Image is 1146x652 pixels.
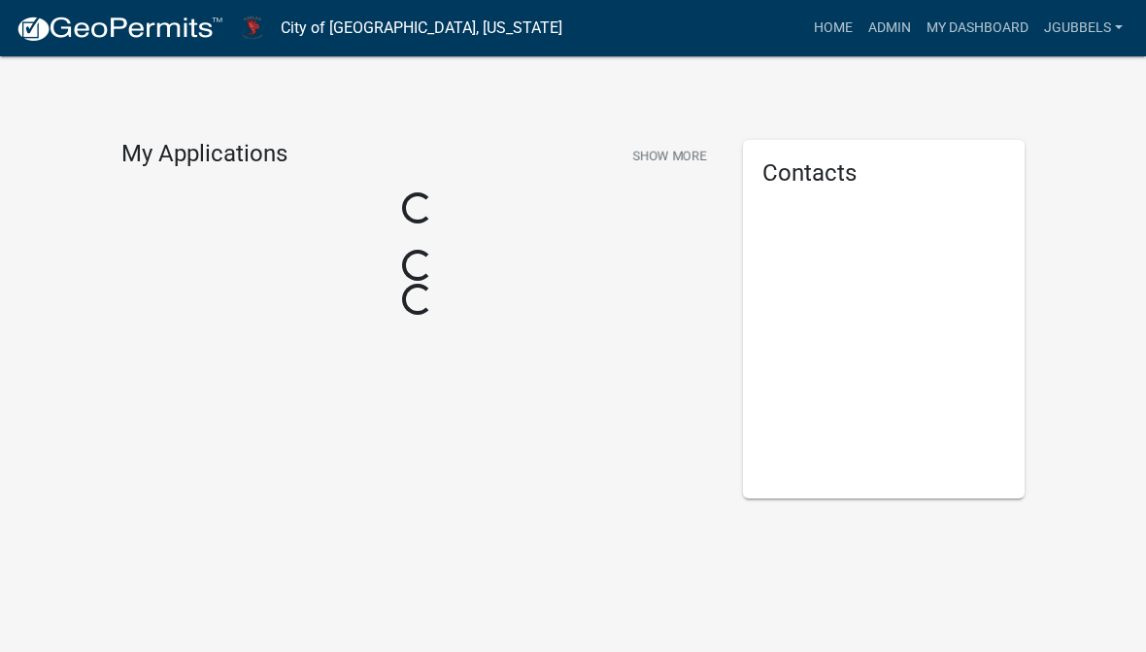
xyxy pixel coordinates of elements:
a: My Dashboard [919,10,1036,47]
h5: Contacts [762,159,1005,188]
button: Show More [624,140,714,172]
h4: My Applications [121,140,287,169]
a: Home [806,10,860,47]
a: jgubbels [1036,10,1130,47]
a: Admin [860,10,919,47]
a: City of [GEOGRAPHIC_DATA], [US_STATE] [281,12,562,45]
img: City of Harlan, Iowa [239,15,265,41]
